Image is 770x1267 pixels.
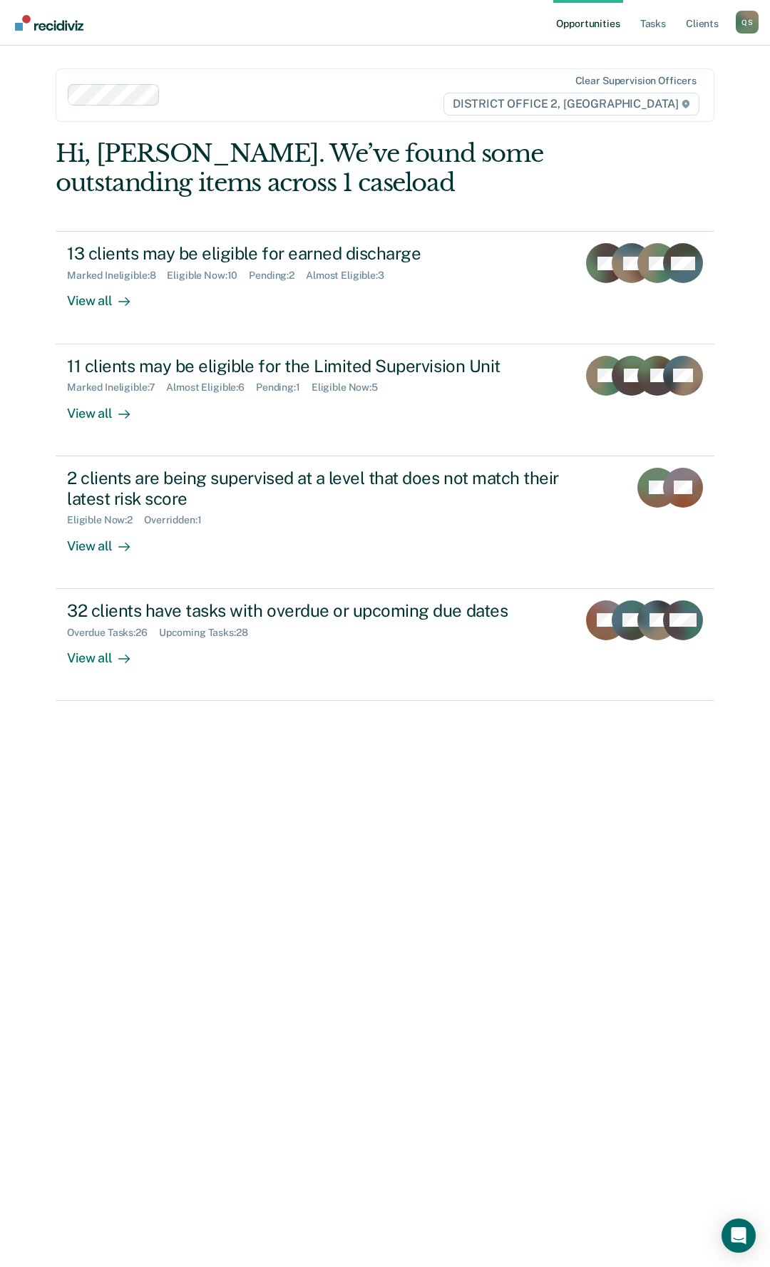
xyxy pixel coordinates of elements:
[722,1219,756,1253] div: Open Intercom Messenger
[736,11,759,34] div: Q S
[306,270,396,282] div: Almost Eligible : 3
[167,270,249,282] div: Eligible Now : 10
[56,139,582,198] div: Hi, [PERSON_NAME]. We’ve found some outstanding items across 1 caseload
[144,514,212,526] div: Overridden : 1
[67,638,147,666] div: View all
[67,468,568,509] div: 2 clients are being supervised at a level that does not match their latest risk score
[312,381,389,394] div: Eligible Now : 5
[67,356,566,376] div: 11 clients may be eligible for the Limited Supervision Unit
[56,344,714,456] a: 11 clients may be eligible for the Limited Supervision UnitMarked Ineligible:7Almost Eligible:6Pe...
[56,589,714,701] a: 32 clients have tasks with overdue or upcoming due datesOverdue Tasks:26Upcoming Tasks:28View all
[159,627,260,639] div: Upcoming Tasks : 28
[15,15,83,31] img: Recidiviz
[67,270,167,282] div: Marked Ineligible : 8
[67,381,166,394] div: Marked Ineligible : 7
[736,11,759,34] button: Profile dropdown button
[67,600,566,621] div: 32 clients have tasks with overdue or upcoming due dates
[249,270,306,282] div: Pending : 2
[443,93,699,116] span: DISTRICT OFFICE 2, [GEOGRAPHIC_DATA]
[67,526,147,554] div: View all
[56,456,714,589] a: 2 clients are being supervised at a level that does not match their latest risk scoreEligible Now...
[256,381,312,394] div: Pending : 1
[67,394,147,421] div: View all
[575,75,697,87] div: Clear supervision officers
[67,243,566,264] div: 13 clients may be eligible for earned discharge
[67,627,159,639] div: Overdue Tasks : 26
[67,282,147,309] div: View all
[166,381,256,394] div: Almost Eligible : 6
[67,514,144,526] div: Eligible Now : 2
[56,231,714,344] a: 13 clients may be eligible for earned dischargeMarked Ineligible:8Eligible Now:10Pending:2Almost ...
